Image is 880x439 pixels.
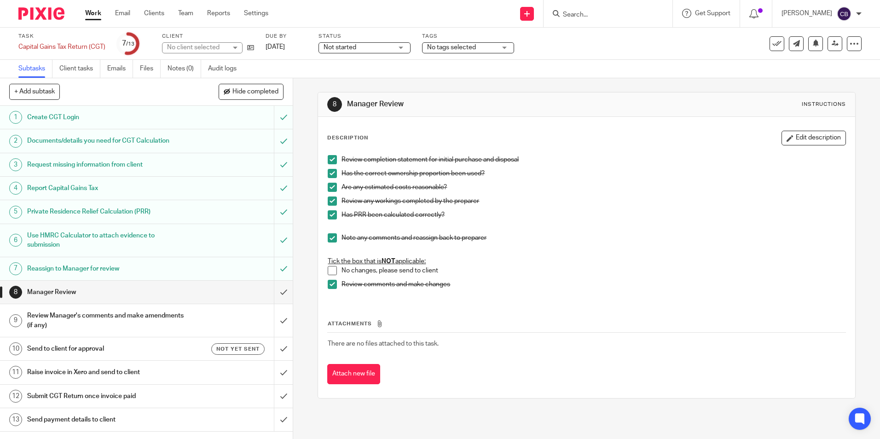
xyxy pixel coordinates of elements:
a: Client tasks [59,60,100,78]
img: svg%3E [837,6,851,21]
div: 11 [9,366,22,379]
a: Files [140,60,161,78]
span: Get Support [695,10,730,17]
span: [DATE] [266,44,285,50]
h1: Documents/details you need for CGT Calculation [27,134,185,148]
a: Audit logs [208,60,243,78]
div: 10 [9,342,22,355]
label: Client [162,33,254,40]
button: Edit description [782,131,846,145]
a: Emails [107,60,133,78]
div: 6 [9,234,22,247]
span: Not started [324,44,356,51]
div: 2 [9,135,22,148]
div: Instructions [802,101,846,108]
span: Hide completed [232,88,278,96]
u: Tick the box that is [328,258,382,265]
p: Are any estimated costs reasonable? [342,183,845,192]
h1: Raise invoice in Xero and send to client [27,365,185,379]
span: There are no files attached to this task. [328,341,439,347]
a: Settings [244,9,268,18]
a: Team [178,9,193,18]
a: Work [85,9,101,18]
p: [PERSON_NAME] [782,9,832,18]
a: Reports [207,9,230,18]
h1: Report Capital Gains Tax [27,181,185,195]
p: Has PRR been calculated correctly? [342,210,845,219]
span: No tags selected [427,44,476,51]
h1: Use HMRC Calculator to attach evidence to submission [27,229,185,252]
div: 12 [9,390,22,403]
div: No client selected [167,43,227,52]
h1: Request missing information from client [27,158,185,172]
div: 5 [9,206,22,219]
div: 7 [122,38,134,49]
a: Subtasks [18,60,52,78]
p: Review comments and make changes [342,280,845,289]
h1: Review Manager's comments and make amendments (if any) [27,309,185,332]
button: + Add subtask [9,84,60,99]
label: Due by [266,33,307,40]
u: applicable: [395,258,426,265]
p: Note any comments and reassign back to preparer [342,233,845,243]
h1: Create CGT Login [27,110,185,124]
h1: Manager Review [347,99,606,109]
div: 8 [327,97,342,112]
div: 9 [9,314,22,327]
button: Attach new file [327,364,380,385]
a: Notes (0) [168,60,201,78]
label: Tags [422,33,514,40]
h1: Send payment details to client [27,413,185,427]
div: 13 [9,413,22,426]
a: Email [115,9,130,18]
div: 8 [9,286,22,299]
small: /13 [126,41,134,46]
p: No changes, please send to client [342,266,845,275]
h1: Submit CGT Return once invoice paid [27,389,185,403]
h1: Reassign to Manager for review [27,262,185,276]
p: Review any workings completed by the preparer [342,196,845,206]
p: Description [327,134,368,142]
img: Pixie [18,7,64,20]
h1: Manager Review [27,285,185,299]
u: NOT [382,258,395,265]
label: Status [318,33,411,40]
div: 3 [9,158,22,171]
p: Review completion statement for initial purchase and disposal [342,155,845,164]
a: Clients [144,9,164,18]
input: Search [562,11,645,19]
span: Not yet sent [216,345,260,353]
h1: Private Residence Relief Calculation (PRR) [27,205,185,219]
div: 4 [9,182,22,195]
span: Attachments [328,321,372,326]
div: Capital Gains Tax Return (CGT) [18,42,105,52]
label: Task [18,33,105,40]
h1: Send to client for approval [27,342,185,356]
button: Hide completed [219,84,284,99]
p: Has the correct ownership proportion been used? [342,169,845,178]
div: 1 [9,111,22,124]
div: 7 [9,262,22,275]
